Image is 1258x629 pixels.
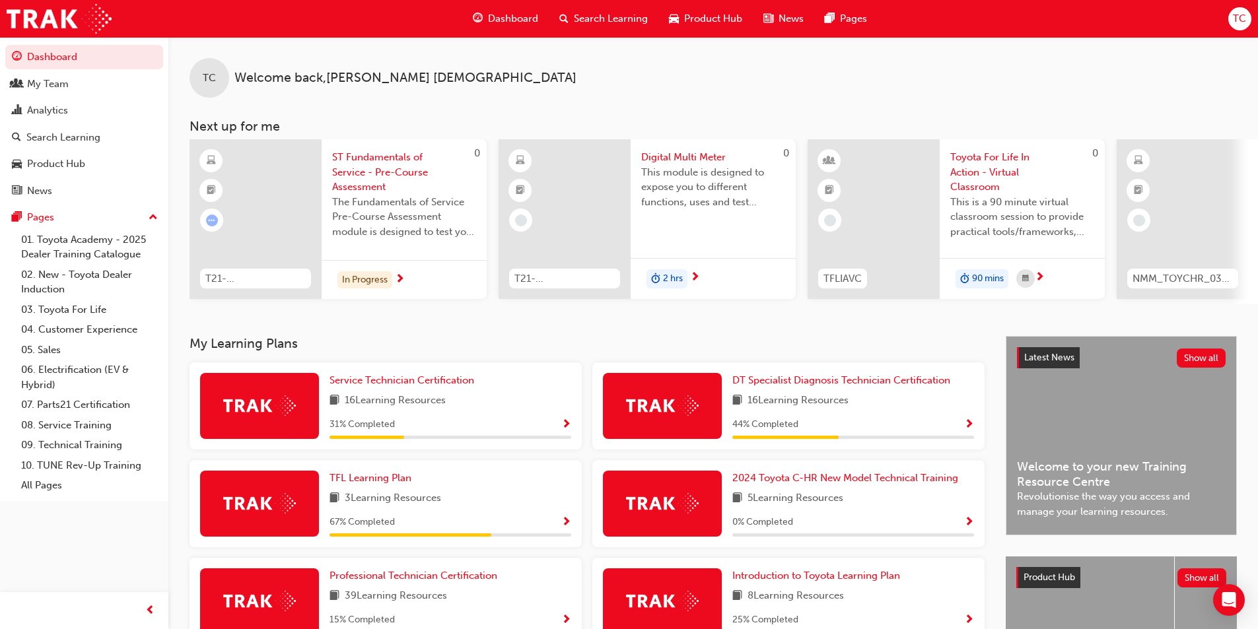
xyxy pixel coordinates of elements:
span: This is a 90 minute virtual classroom session to provide practical tools/frameworks, behaviours a... [950,195,1094,240]
span: 3 Learning Resources [345,490,441,507]
span: learningRecordVerb_ATTEMPT-icon [206,215,218,226]
span: up-icon [149,209,158,226]
div: Search Learning [26,130,100,145]
h3: Next up for me [168,119,1258,134]
span: T21-STFOS_PRE_EXAM [205,271,306,286]
span: booktick-icon [207,182,216,199]
a: 09. Technical Training [16,435,163,455]
span: Show Progress [964,614,974,626]
button: DashboardMy TeamAnalyticsSearch LearningProduct HubNews [5,42,163,205]
span: 0 [1092,147,1098,159]
span: chart-icon [12,105,22,117]
span: DT Specialist Diagnosis Technician Certification [732,374,950,386]
a: Service Technician Certification [330,373,479,388]
span: calendar-icon [1022,271,1029,287]
span: Show Progress [964,419,974,431]
span: people-icon [12,79,22,90]
span: Toyota For Life In Action - Virtual Classroom [950,150,1094,195]
span: 31 % Completed [330,417,395,432]
span: Search Learning [574,11,648,26]
a: Analytics [5,98,163,123]
a: news-iconNews [753,5,814,32]
span: book-icon [732,393,742,409]
span: 8 Learning Resources [748,588,844,605]
button: Show Progress [964,612,974,628]
span: learningResourceType_ELEARNING-icon [207,152,216,170]
span: booktick-icon [516,182,525,199]
span: learningRecordVerb_NONE-icon [515,215,527,226]
button: Pages [5,205,163,230]
span: The Fundamentals of Service Pre-Course Assessment module is designed to test your learning and un... [332,195,476,240]
div: In Progress [337,271,392,289]
span: duration-icon [960,271,969,288]
span: car-icon [12,158,22,170]
span: 39 Learning Resources [345,588,447,605]
span: 0 [474,147,480,159]
span: pages-icon [12,212,22,224]
span: 44 % Completed [732,417,798,432]
span: guage-icon [12,51,22,63]
div: Open Intercom Messenger [1213,584,1245,616]
a: 01. Toyota Academy - 2025 Dealer Training Catalogue [16,230,163,265]
img: Trak [626,493,699,513]
a: Introduction to Toyota Learning Plan [732,568,905,583]
button: TC [1228,7,1251,30]
span: 2024 Toyota C-HR New Model Technical Training [732,472,958,484]
img: Trak [7,4,112,34]
span: learningResourceType_ELEARNING-icon [1134,152,1143,170]
span: book-icon [732,490,742,507]
span: 67 % Completed [330,515,395,530]
span: book-icon [330,490,339,507]
a: Professional Technician Certification [330,568,503,583]
span: learningResourceType_ELEARNING-icon [516,152,525,170]
span: Product Hub [684,11,742,26]
span: pages-icon [825,11,835,27]
a: 04. Customer Experience [16,319,163,340]
a: 2024 Toyota C-HR New Model Technical Training [732,471,963,486]
span: 16 Learning Resources [345,393,446,409]
span: book-icon [732,588,742,605]
span: Revolutionise the way you access and manage your learning resources. [1017,489,1226,519]
span: duration-icon [651,271,660,288]
a: 06. Electrification (EV & Hybrid) [16,360,163,395]
span: Show Progress [561,517,571,529]
a: 0TFLIAVCToyota For Life In Action - Virtual ClassroomThis is a 90 minute virtual classroom sessio... [808,139,1105,299]
a: 0T21-STFOS_PRE_EXAMST Fundamentals of Service - Pre-Course AssessmentThe Fundamentals of Service ... [190,139,487,299]
button: Show all [1177,348,1226,368]
a: All Pages [16,475,163,496]
img: Trak [626,395,699,416]
a: 03. Toyota For Life [16,300,163,320]
span: TC [1233,11,1246,26]
a: News [5,179,163,203]
span: Service Technician Certification [330,374,474,386]
h3: My Learning Plans [190,336,985,351]
a: 0T21-FOD_DMM_PREREQDigital Multi MeterThis module is designed to expose you to different function... [499,139,796,299]
button: Show Progress [964,416,974,433]
a: 10. TUNE Rev-Up Training [16,455,163,476]
span: learningResourceType_INSTRUCTOR_LED-icon [825,152,834,170]
span: booktick-icon [1134,182,1143,199]
span: Pages [840,11,867,26]
span: guage-icon [473,11,483,27]
span: car-icon [669,11,679,27]
a: TFL Learning Plan [330,471,417,486]
a: car-iconProduct Hub [658,5,753,32]
a: 02. New - Toyota Dealer Induction [16,265,163,300]
span: Professional Technician Certification [330,570,497,581]
span: next-icon [395,274,405,286]
a: My Team [5,72,163,96]
span: search-icon [12,132,21,144]
img: Trak [223,591,296,611]
span: Product Hub [1024,572,1075,583]
span: Show Progress [561,419,571,431]
a: Search Learning [5,125,163,150]
a: Product HubShow all [1016,567,1226,588]
span: TFL Learning Plan [330,472,411,484]
div: My Team [27,77,69,92]
span: 0 [783,147,789,159]
span: 5 Learning Resources [748,490,843,507]
button: Show Progress [561,416,571,433]
a: guage-iconDashboard [462,5,549,32]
